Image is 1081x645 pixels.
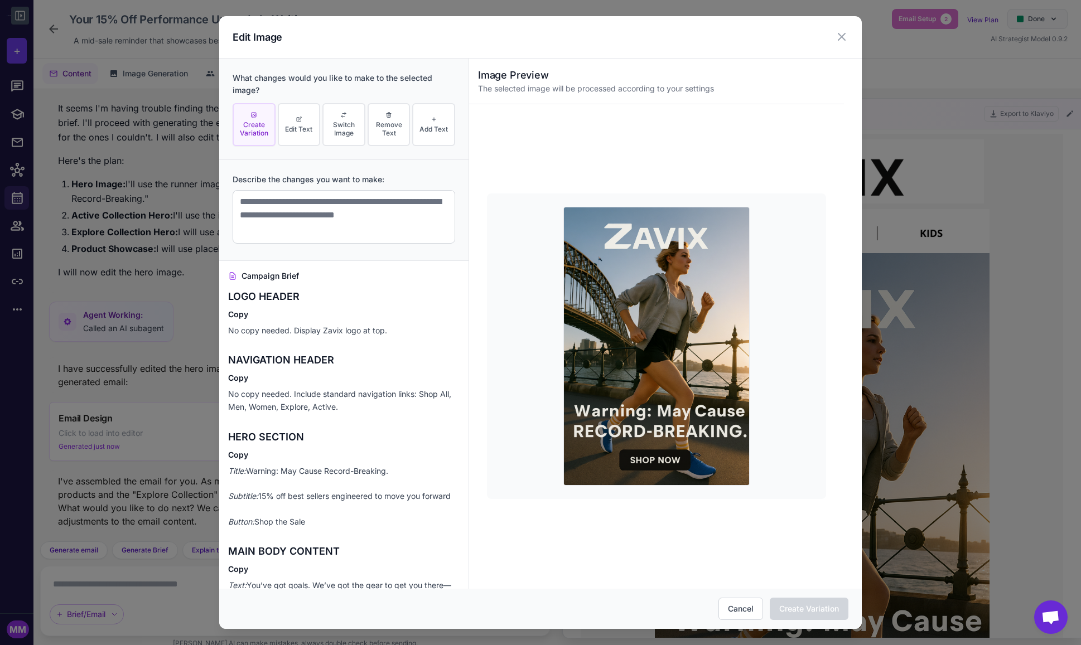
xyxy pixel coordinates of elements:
[285,125,312,133] span: Edit Text
[563,207,750,486] img: A runner on a bridge with text overlay: Warning: May Cause Record-Breaking.
[228,388,460,414] p: No copy needed. Include standard navigation links: Shop All, Men, Women, Explore, Active.
[322,103,365,146] button: Switch Image
[412,103,455,146] button: Add Text
[74,119,409,621] img: A runner on a bridge with text overlay: Warning: May Cause Record-Breaking.
[419,125,448,133] span: Add Text
[233,72,455,96] div: What changes would you like to make to the selected image?
[228,372,460,384] h4: Copy
[228,270,460,282] h4: Campaign Brief
[718,598,763,620] button: Cancel
[228,289,460,304] h3: LOGO HEADER
[228,544,460,559] h3: MAIN BODY CONTENT
[228,449,460,460] h4: Copy
[233,173,455,186] label: Describe the changes you want to make:
[228,491,258,501] em: Subtitle:
[228,429,460,445] h3: HERO SECTION
[478,83,835,95] p: The selected image will be processed according to your settings
[228,465,460,528] p: Warning: May Cause Record-Breaking. 15% off best sellers engineered to move you forward Shop the ...
[233,103,276,146] button: Create Variation
[278,103,321,146] button: Edit Text
[228,309,460,320] h4: Copy
[228,564,460,575] h4: Copy
[236,120,272,137] span: Create Variation
[1034,600,1068,634] div: Open chat
[326,120,362,137] span: Switch Image
[228,466,246,476] em: Title:
[228,580,247,590] em: Text:
[228,517,254,526] em: Button:
[368,103,411,146] button: Remove Text
[770,598,848,620] button: Create Variation
[228,352,460,368] h3: NAVIGATION HEADER
[371,120,407,137] span: Remove Text
[228,324,460,337] p: No copy needed. Display Zavix logo at top.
